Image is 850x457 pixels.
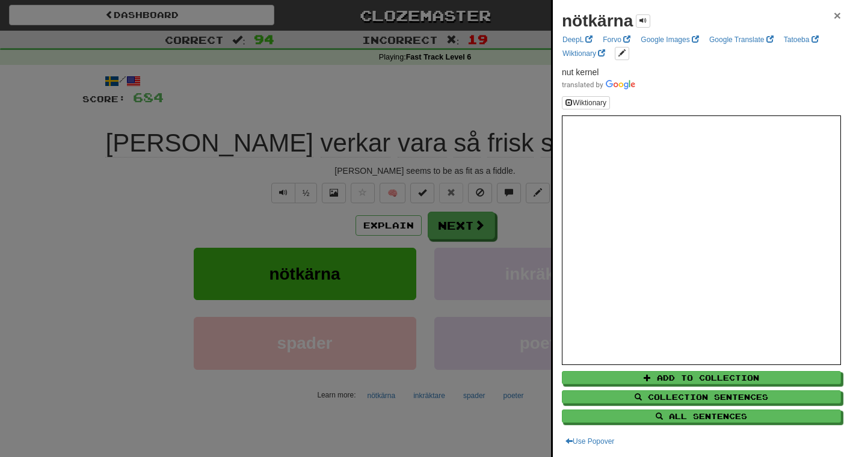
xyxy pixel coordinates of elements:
button: Wiktionary [562,96,610,109]
span: nut kernel [562,67,599,77]
button: Add to Collection [562,371,841,384]
img: Color short [562,80,635,90]
a: DeepL [559,33,596,46]
button: Collection Sentences [562,390,841,403]
span: × [834,8,841,22]
button: Close [834,9,841,22]
a: Tatoeba [780,33,822,46]
button: Use Popover [562,435,618,448]
button: All Sentences [562,409,841,423]
button: edit links [615,47,629,60]
strong: nötkärna [562,11,633,30]
a: Google Images [637,33,703,46]
a: Wiktionary [559,47,609,60]
a: Google Translate [706,33,777,46]
a: Forvo [599,33,634,46]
